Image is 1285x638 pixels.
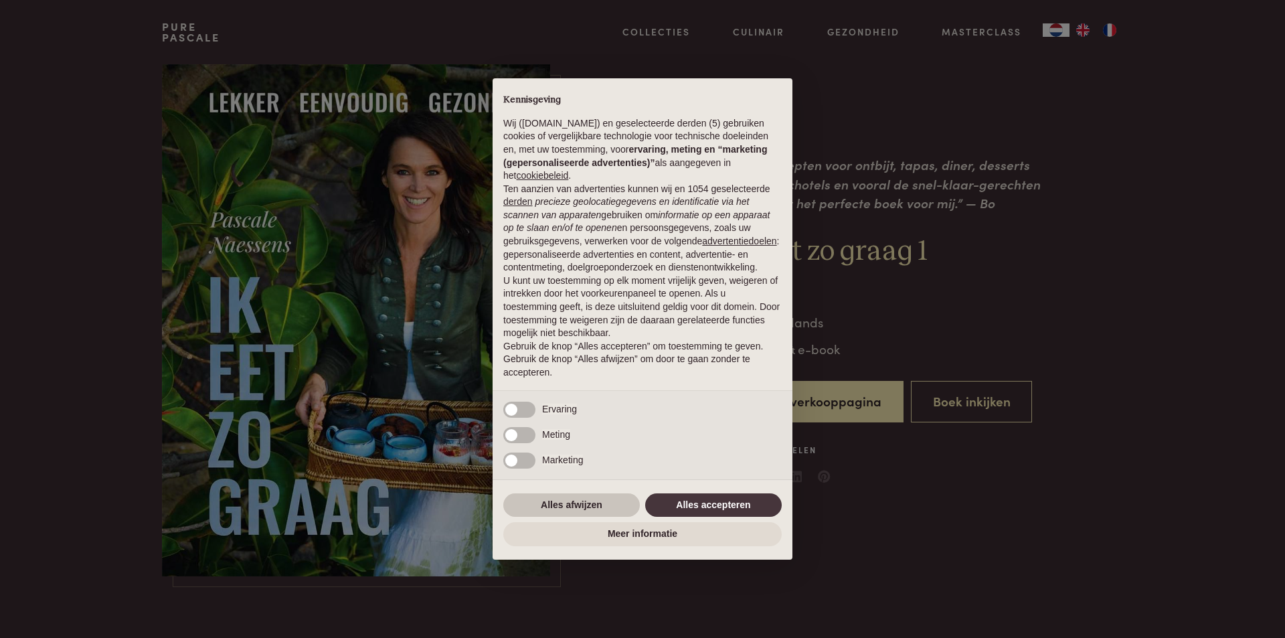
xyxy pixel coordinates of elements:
em: precieze geolocatiegegevens en identificatie via het scannen van apparaten [503,196,749,220]
span: Marketing [542,455,583,465]
button: Alles accepteren [645,493,782,517]
strong: ervaring, meting en “marketing (gepersonaliseerde advertenties)” [503,144,767,168]
button: Meer informatie [503,522,782,546]
a: cookiebeleid [516,170,568,181]
span: Meting [542,429,570,440]
button: advertentiedoelen [702,235,776,248]
button: derden [503,195,533,209]
p: Ten aanzien van advertenties kunnen wij en 1054 geselecteerde gebruiken om en persoonsgegevens, z... [503,183,782,274]
p: U kunt uw toestemming op elk moment vrijelijk geven, weigeren of intrekken door het voorkeurenpan... [503,274,782,340]
em: informatie op een apparaat op te slaan en/of te openen [503,210,770,234]
button: Alles afwijzen [503,493,640,517]
p: Gebruik de knop “Alles accepteren” om toestemming te geven. Gebruik de knop “Alles afwijzen” om d... [503,340,782,380]
h2: Kennisgeving [503,94,782,106]
p: Wij ([DOMAIN_NAME]) en geselecteerde derden (5) gebruiken cookies of vergelijkbare technologie vo... [503,117,782,183]
span: Ervaring [542,404,577,414]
